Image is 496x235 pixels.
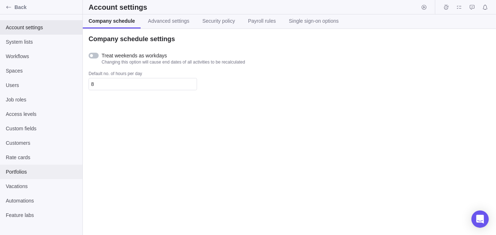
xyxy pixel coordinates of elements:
[89,17,135,25] span: Company schedule
[89,35,175,43] h3: Company schedule settings
[6,168,77,175] span: Portfolios
[6,96,77,103] span: Job roles
[283,14,345,29] a: Single sign-on options
[6,82,77,89] span: Users
[6,125,77,132] span: Custom fields
[6,197,77,204] span: Automations
[83,14,141,29] a: Company schedule
[102,52,245,59] span: Treat weekends as workdays
[480,5,490,11] a: Notifications
[6,53,77,60] span: Workflows
[197,14,241,29] a: Security policy
[202,17,235,25] span: Security policy
[6,110,77,118] span: Access levels
[441,5,451,11] a: Time logs
[480,2,490,12] span: Notifications
[467,5,477,11] a: Approval requests
[6,212,77,219] span: Feature labs
[467,2,477,12] span: Approval requests
[441,2,451,12] span: Time logs
[248,17,276,25] span: Payroll rules
[102,59,245,65] span: Changing this option will cause end dates of all activities to be recalculated
[6,24,77,31] span: Account settings
[89,71,197,78] div: Default no. of hours per day
[148,17,189,25] span: Advanced settings
[289,17,339,25] span: Single sign-on options
[89,2,147,12] h2: Account settings
[6,139,77,147] span: Customers
[14,4,80,11] span: Back
[419,2,429,12] span: Start timer
[142,14,195,29] a: Advanced settings
[242,14,282,29] a: Payroll rules
[89,78,197,90] input: Default no. of hours per day
[471,210,489,228] div: Open Intercom Messenger
[6,154,77,161] span: Rate cards
[6,67,77,74] span: Spaces
[6,183,77,190] span: Vacations
[454,2,464,12] span: My assignments
[454,5,464,11] a: My assignments
[6,38,77,45] span: System lists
